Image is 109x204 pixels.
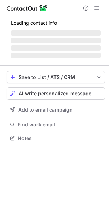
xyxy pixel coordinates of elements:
button: AI write personalized message [7,87,105,100]
button: save-profile-one-click [7,71,105,83]
span: Add to email campaign [18,107,73,113]
button: Notes [7,134,105,143]
img: ContactOut v5.3.10 [7,4,48,12]
span: ‌ [11,45,101,51]
span: Notes [18,135,102,141]
span: AI write personalized message [19,91,91,96]
span: Find work email [18,122,102,128]
span: ‌ [11,53,101,58]
button: Find work email [7,120,105,130]
p: Loading contact info [11,20,101,26]
button: Add to email campaign [7,104,105,116]
span: ‌ [11,38,101,43]
span: ‌ [11,30,101,36]
div: Save to List / ATS / CRM [19,74,93,80]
